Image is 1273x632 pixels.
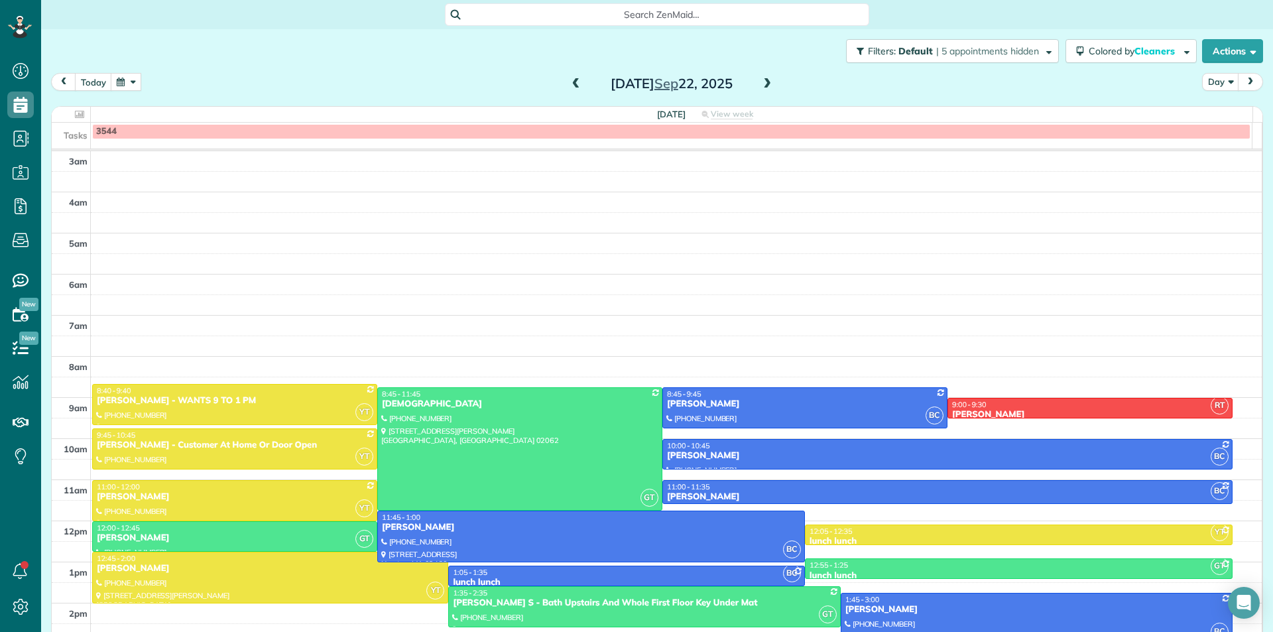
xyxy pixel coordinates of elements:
[926,407,943,424] span: BC
[64,526,88,537] span: 12pm
[382,513,420,522] span: 11:45 - 1:00
[97,482,140,491] span: 11:00 - 12:00
[1211,482,1229,500] span: BC
[1202,39,1263,63] button: Actions
[1211,397,1229,414] span: RT
[1228,587,1260,619] div: Open Intercom Messenger
[589,76,755,91] h2: [DATE] 22, 2025
[845,595,880,604] span: 1:45 - 3:00
[1211,448,1229,466] span: BC
[96,491,373,503] div: [PERSON_NAME]
[810,527,853,536] span: 12:05 - 12:35
[96,395,373,407] div: [PERSON_NAME] - WANTS 9 TO 1 PM
[666,450,1229,462] div: [PERSON_NAME]
[97,430,135,440] span: 9:45 - 10:45
[1202,73,1239,91] button: Day
[69,608,88,619] span: 2pm
[667,389,701,399] span: 8:45 - 9:45
[1089,45,1180,57] span: Colored by
[666,399,943,410] div: [PERSON_NAME]
[19,298,38,311] span: New
[69,320,88,331] span: 7am
[1211,557,1229,575] span: GT
[355,403,373,421] span: YT
[69,238,88,249] span: 5am
[97,523,140,533] span: 12:00 - 12:45
[381,399,658,410] div: [DEMOGRAPHIC_DATA]
[64,444,88,454] span: 10am
[951,409,1229,420] div: [PERSON_NAME]
[809,570,1229,582] div: lunch lunch
[783,564,801,582] span: BC
[355,530,373,548] span: GT
[96,126,117,137] span: 3544
[51,73,76,91] button: prev
[355,499,373,517] span: YT
[1211,523,1229,541] span: YT
[453,588,487,598] span: 1:35 - 2:35
[839,39,1059,63] a: Filters: Default | 5 appointments hidden
[657,109,686,119] span: [DATE]
[97,386,131,395] span: 8:40 - 9:40
[952,400,987,409] span: 9:00 - 9:30
[667,482,710,491] span: 11:00 - 11:35
[96,440,373,451] div: [PERSON_NAME] - Customer At Home Or Door Open
[96,563,444,574] div: [PERSON_NAME]
[382,389,420,399] span: 8:45 - 11:45
[64,485,88,495] span: 11am
[381,522,801,533] div: [PERSON_NAME]
[69,361,88,372] span: 8am
[845,604,1229,615] div: [PERSON_NAME]
[810,560,848,570] span: 12:55 - 1:25
[69,403,88,413] span: 9am
[69,567,88,578] span: 1pm
[1134,45,1177,57] span: Cleaners
[69,279,88,290] span: 6am
[667,441,710,450] span: 10:00 - 10:45
[783,540,801,558] span: BC
[809,536,1229,547] div: lunch lunch
[19,332,38,345] span: New
[97,554,135,563] span: 12:45 - 2:00
[452,598,836,609] div: [PERSON_NAME] S - Bath Upstairs And Whole First Floor Key Under Mat
[666,491,1229,503] div: [PERSON_NAME]
[898,45,934,57] span: Default
[69,197,88,208] span: 4am
[868,45,896,57] span: Filters:
[426,582,444,600] span: YT
[75,73,112,91] button: today
[711,109,753,119] span: View week
[1065,39,1197,63] button: Colored byCleaners
[355,448,373,466] span: YT
[846,39,1059,63] button: Filters: Default | 5 appointments hidden
[452,577,800,588] div: lunch lunch
[654,75,678,92] span: Sep
[96,533,373,544] div: [PERSON_NAME]
[640,489,658,507] span: GT
[819,605,837,623] span: GT
[69,156,88,166] span: 3am
[936,45,1039,57] span: | 5 appointments hidden
[453,568,487,577] span: 1:05 - 1:35
[1238,73,1263,91] button: next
